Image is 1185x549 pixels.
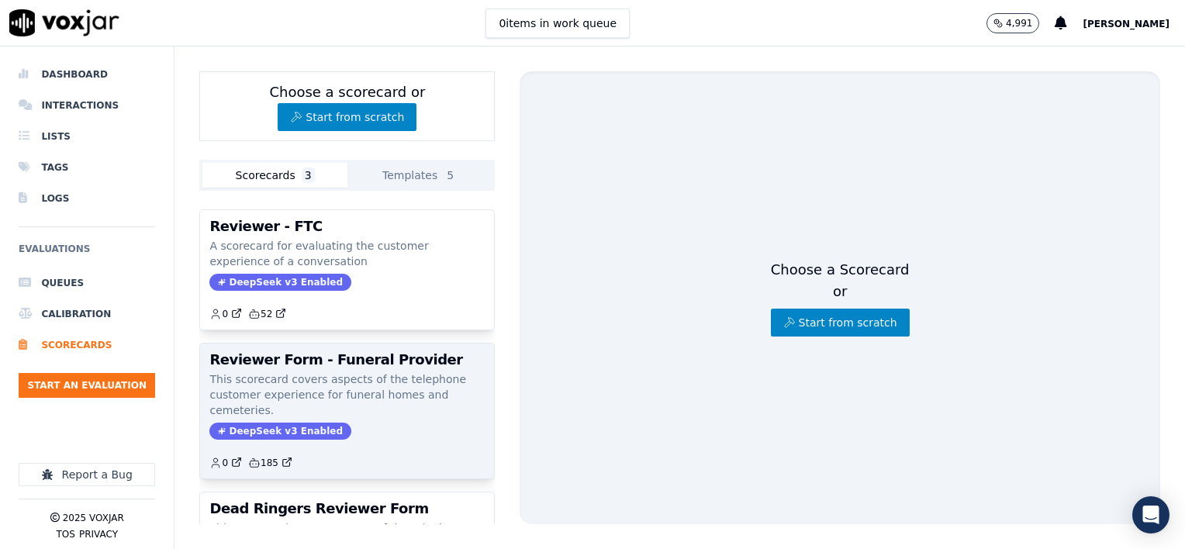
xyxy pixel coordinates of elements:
span: [PERSON_NAME] [1083,19,1169,29]
a: Tags [19,152,155,183]
button: [PERSON_NAME] [1083,14,1185,33]
button: Start from scratch [771,309,910,337]
a: 0 [209,457,242,469]
p: 4,991 [1006,17,1032,29]
a: 52 [248,308,286,320]
span: DeepSeek v3 Enabled [209,423,351,440]
a: Lists [19,121,155,152]
p: This scorecard covers aspects of the telephone customer experience for funeral homes and cemeteries. [209,371,485,418]
h3: Reviewer - FTC [209,219,485,233]
button: 0 [209,308,248,320]
div: Open Intercom Messenger [1132,496,1169,533]
a: Logs [19,183,155,214]
span: 5 [444,167,457,183]
h3: Dead Ringers Reviewer Form [209,502,485,516]
button: Start from scratch [278,103,416,131]
button: Scorecards [202,163,347,188]
button: 0items in work queue [485,9,630,38]
button: Report a Bug [19,463,155,486]
button: 4,991 [986,13,1055,33]
span: 3 [302,167,315,183]
button: TOS [56,528,74,540]
a: Dashboard [19,59,155,90]
img: voxjar logo [9,9,119,36]
button: 0 [209,457,248,469]
a: Scorecards [19,330,155,361]
button: Start an Evaluation [19,373,155,398]
div: Choose a Scorecard or [771,259,910,337]
p: 2025 Voxjar [63,512,124,524]
span: DeepSeek v3 Enabled [209,274,351,291]
button: Templates [347,163,492,188]
a: 185 [248,457,292,469]
a: Queues [19,268,155,299]
a: Interactions [19,90,155,121]
div: Choose a scorecard or [199,71,495,141]
button: 4,991 [986,13,1039,33]
button: Privacy [79,528,118,540]
h6: Evaluations [19,240,155,268]
a: 0 [209,308,242,320]
p: A scorecard for evaluating the customer experience of a conversation [209,238,485,269]
h3: Reviewer Form - Funeral Provider [209,353,485,367]
a: Calibration [19,299,155,330]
